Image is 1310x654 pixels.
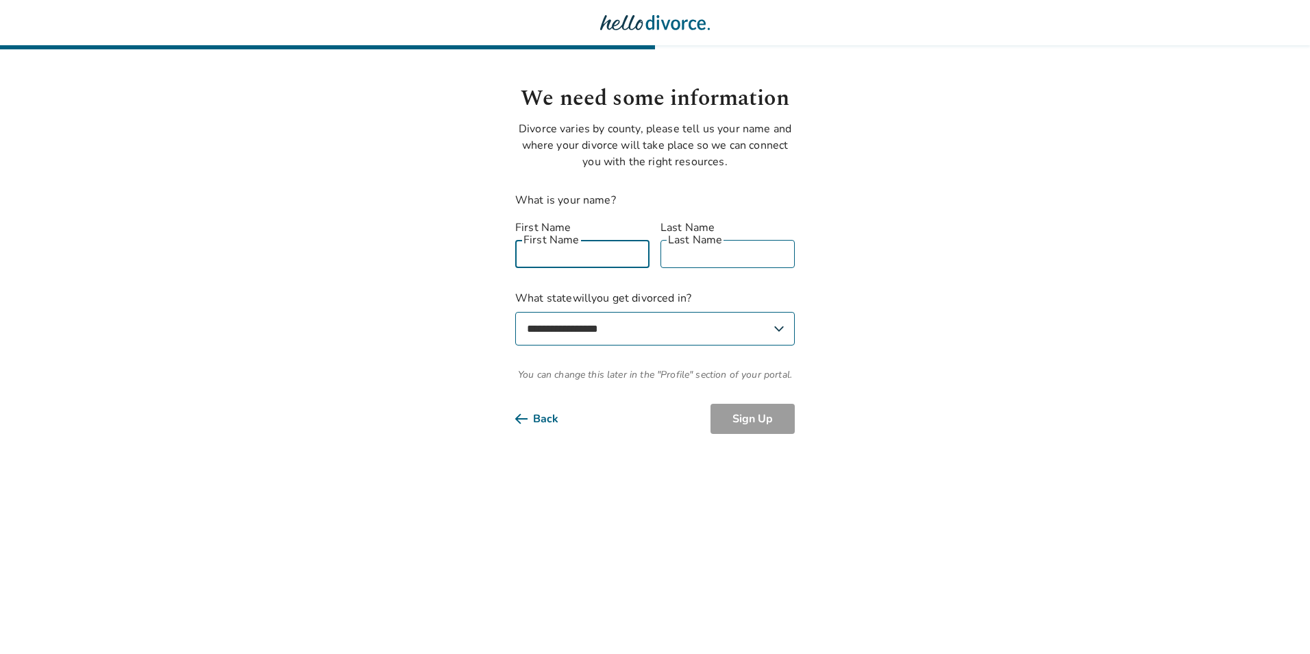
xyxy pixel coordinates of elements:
button: Back [515,404,580,434]
select: What statewillyou get divorced in? [515,312,795,346]
span: You can change this later in the "Profile" section of your portal. [515,367,795,382]
label: What is your name? [515,193,616,208]
label: What state will you get divorced in? [515,290,795,346]
p: Divorce varies by county, please tell us your name and where your divorce will take place so we c... [515,121,795,170]
h1: We need some information [515,82,795,115]
iframe: Chat Widget [1241,588,1310,654]
label: Last Name [660,219,795,236]
img: Hello Divorce Logo [600,9,710,36]
label: First Name [515,219,650,236]
button: Sign Up [710,404,795,434]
